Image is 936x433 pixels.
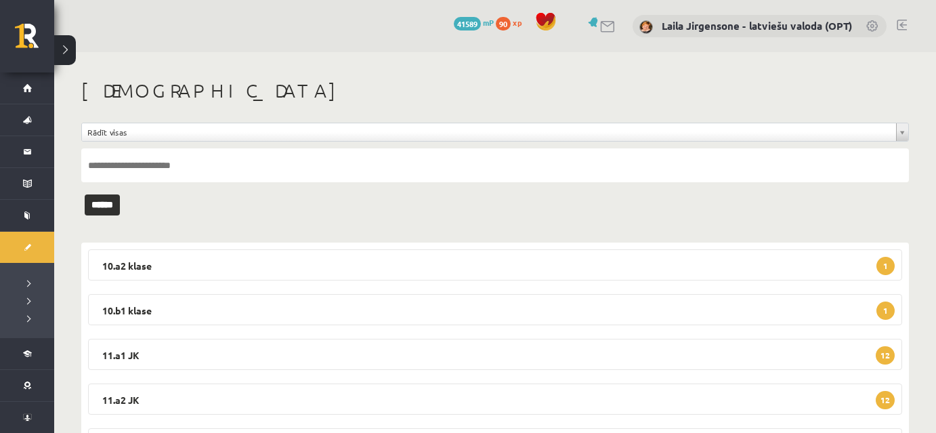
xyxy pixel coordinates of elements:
[876,346,895,365] span: 12
[88,339,902,370] legend: 11.a1 JK
[496,17,528,28] a: 90 xp
[81,79,909,102] h1: [DEMOGRAPHIC_DATA]
[88,294,902,325] legend: 10.b1 klase
[454,17,494,28] a: 41589 mP
[454,17,481,30] span: 41589
[876,257,895,275] span: 1
[87,123,891,141] span: Rādīt visas
[496,17,511,30] span: 90
[876,302,895,320] span: 1
[662,19,852,33] a: Laila Jirgensone - latviešu valoda (OPT)
[513,17,522,28] span: xp
[876,391,895,409] span: 12
[639,20,653,34] img: Laila Jirgensone - latviešu valoda (OPT)
[15,24,54,58] a: Rīgas 1. Tālmācības vidusskola
[483,17,494,28] span: mP
[88,249,902,281] legend: 10.a2 klase
[88,384,902,415] legend: 11.a2 JK
[82,123,908,141] a: Rādīt visas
